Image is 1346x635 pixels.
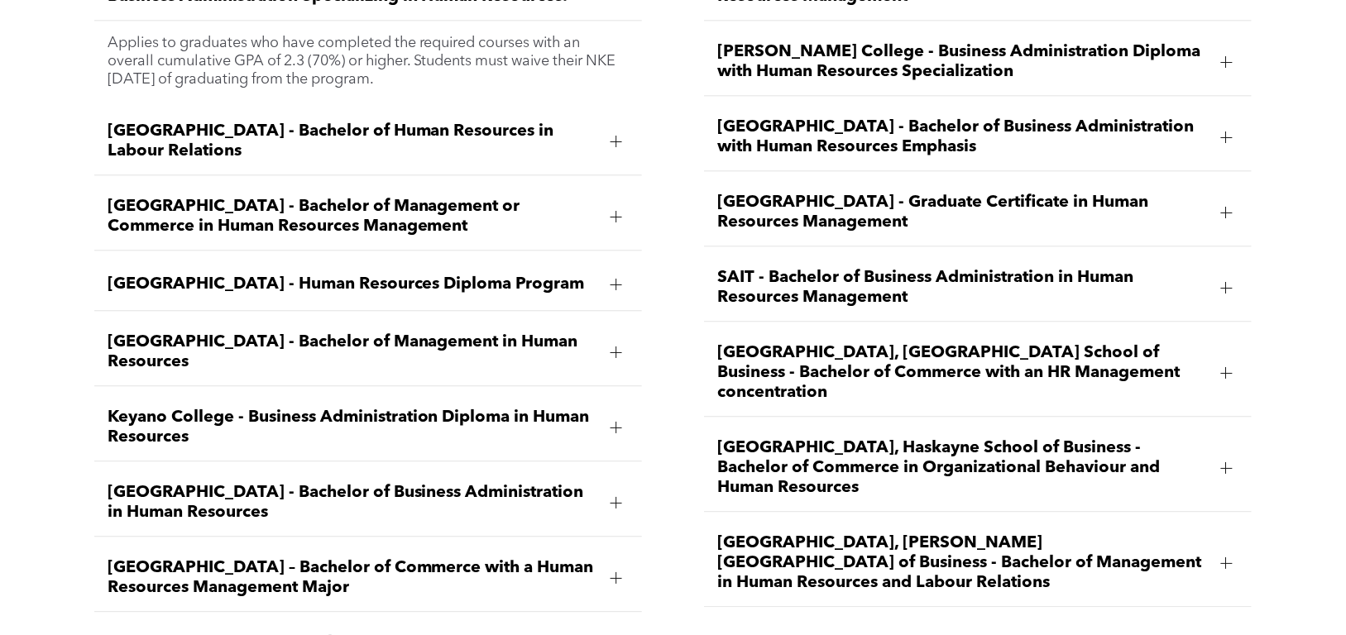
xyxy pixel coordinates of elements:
span: [GEOGRAPHIC_DATA], [PERSON_NAME][GEOGRAPHIC_DATA] of Business - Bachelor of Management in Human R... [717,533,1207,593]
span: [GEOGRAPHIC_DATA] - Bachelor of Management in Human Resources [108,332,597,372]
span: [GEOGRAPHIC_DATA], Haskayne School of Business - Bachelor of Commerce in Organizational Behaviour... [717,438,1207,498]
span: [GEOGRAPHIC_DATA], [GEOGRAPHIC_DATA] School of Business - Bachelor of Commerce with an HR Managem... [717,343,1207,403]
span: [GEOGRAPHIC_DATA] - Human Resources Diploma Program [108,275,597,294]
span: [GEOGRAPHIC_DATA] - Graduate Certificate in Human Resources Management [717,193,1207,232]
span: SAIT - Bachelor of Business Administration in Human Resources Management [717,268,1207,308]
span: [GEOGRAPHIC_DATA] - Bachelor of Management or Commerce in Human Resources Management [108,197,597,236]
p: Applies to graduates who have completed the required courses with an overall cumulative GPA of 2.... [108,34,629,88]
span: [GEOGRAPHIC_DATA] – Bachelor of Commerce with a Human Resources Management Major [108,558,597,598]
span: [GEOGRAPHIC_DATA] - Bachelor of Human Resources in Labour Relations [108,122,597,161]
span: [GEOGRAPHIC_DATA] - Bachelor of Business Administration with Human Resources Emphasis [717,117,1207,157]
span: Keyano College - Business Administration Diploma in Human Resources [108,408,597,447]
span: [GEOGRAPHIC_DATA] - Bachelor of Business Administration in Human Resources [108,483,597,523]
span: [PERSON_NAME] College - Business Administration Diploma with Human Resources Specialization [717,42,1207,82]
